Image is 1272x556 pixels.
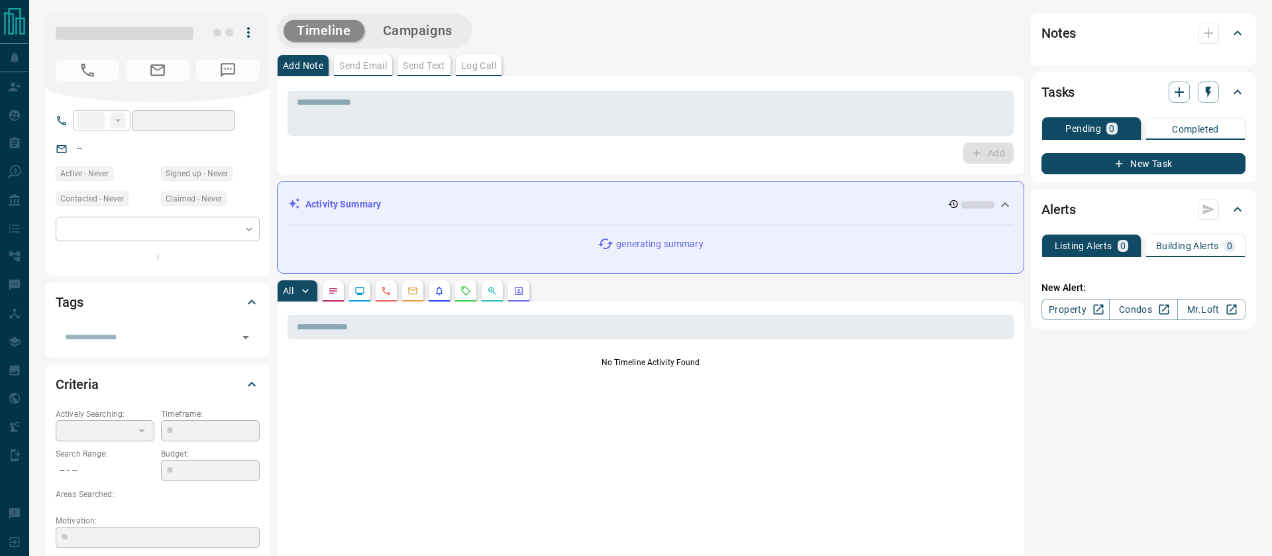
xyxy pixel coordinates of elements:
h2: Alerts [1041,199,1076,220]
p: 0 [1120,241,1126,250]
p: 0 [1227,241,1232,250]
span: Signed up - Never [166,167,228,180]
div: Tags [56,286,260,318]
p: Completed [1172,125,1219,134]
a: Property [1041,299,1110,320]
span: No Email [126,60,189,81]
span: Active - Never [60,167,109,180]
p: 0 [1109,124,1114,133]
div: Activity Summary [288,192,1013,217]
button: Campaigns [370,20,466,42]
span: Contacted - Never [60,192,124,205]
p: No Timeline Activity Found [288,357,1014,368]
svg: Opportunities [487,286,498,296]
p: New Alert: [1041,281,1245,295]
button: Timeline [284,20,364,42]
a: Condos [1109,299,1177,320]
button: New Task [1041,153,1245,174]
p: generating summary [616,237,703,251]
p: Motivation: [56,515,260,527]
p: Building Alerts [1156,241,1219,250]
svg: Notes [328,286,339,296]
span: No Number [196,60,260,81]
p: Add Note [283,61,323,70]
svg: Emails [407,286,418,296]
svg: Requests [460,286,471,296]
p: All [283,286,293,296]
h2: Tasks [1041,82,1075,103]
p: Pending [1065,124,1101,133]
h2: Tags [56,292,83,313]
p: Timeframe: [161,408,260,420]
a: Mr.Loft [1177,299,1245,320]
h2: Notes [1041,23,1076,44]
p: Listing Alerts [1055,241,1112,250]
p: Areas Searched: [56,488,260,500]
svg: Listing Alerts [434,286,445,296]
p: Search Range: [56,448,154,460]
svg: Agent Actions [513,286,524,296]
h2: Criteria [56,374,99,395]
svg: Calls [381,286,392,296]
svg: Lead Browsing Activity [354,286,365,296]
p: Budget: [161,448,260,460]
div: Notes [1041,17,1245,49]
p: Actively Searching: [56,408,154,420]
button: Open [237,328,255,347]
div: Criteria [56,368,260,400]
div: Tasks [1041,76,1245,108]
span: Claimed - Never [166,192,222,205]
p: Activity Summary [305,197,381,211]
a: -- [77,143,82,154]
div: Alerts [1041,194,1245,225]
span: No Number [56,60,119,81]
p: -- - -- [56,460,154,482]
